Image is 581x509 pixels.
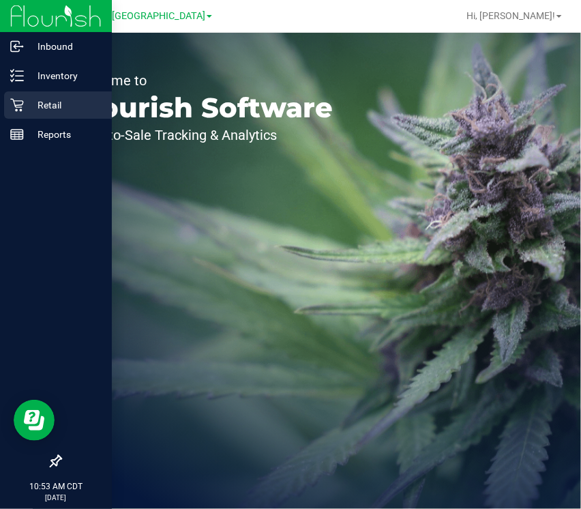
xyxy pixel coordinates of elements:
[6,493,106,503] p: [DATE]
[6,480,106,493] p: 10:53 AM CDT
[14,400,55,441] iframe: Resource center
[24,68,106,84] p: Inventory
[24,126,106,143] p: Reports
[66,10,205,22] span: TX Austin [GEOGRAPHIC_DATA]
[24,38,106,55] p: Inbound
[10,69,24,83] inline-svg: Inventory
[10,40,24,53] inline-svg: Inbound
[466,10,555,21] span: Hi, [PERSON_NAME]!
[74,128,333,142] p: Seed-to-Sale Tracking & Analytics
[74,94,333,121] p: Flourish Software
[74,74,333,87] p: Welcome to
[24,97,106,113] p: Retail
[10,128,24,141] inline-svg: Reports
[10,98,24,112] inline-svg: Retail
